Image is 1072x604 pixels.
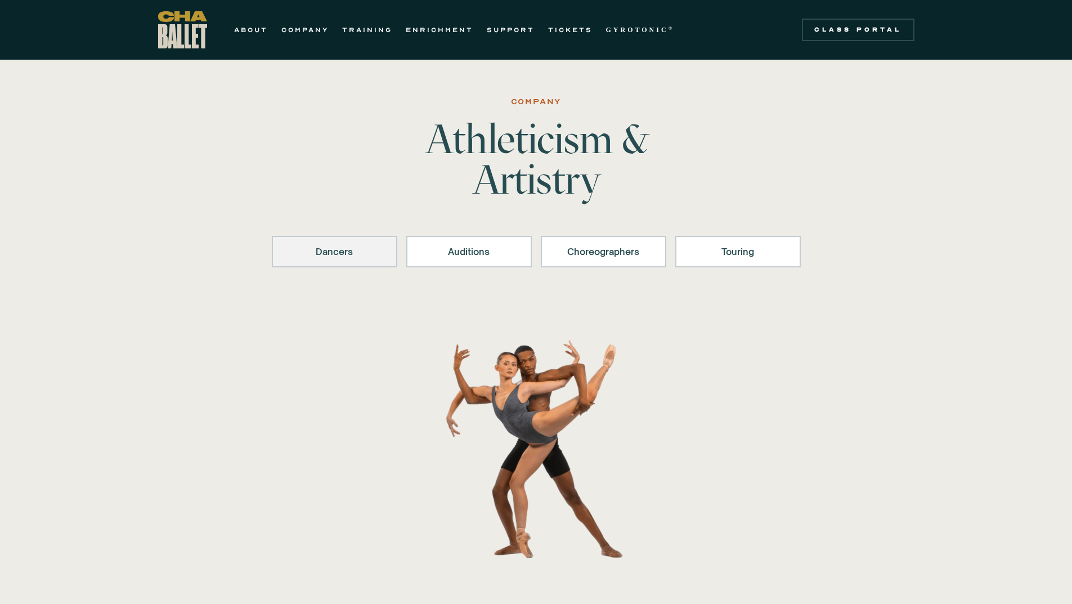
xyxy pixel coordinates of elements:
[158,11,207,48] a: home
[361,119,712,200] h1: Athleticism & Artistry
[802,19,914,41] a: Class Portal
[342,23,392,37] a: TRAINING
[669,25,675,31] sup: ®
[606,26,669,34] strong: GYROTONIC
[606,23,675,37] a: GYROTONIC®
[281,23,329,37] a: COMPANY
[511,95,562,109] div: Company
[809,25,908,34] div: Class Portal
[487,23,535,37] a: SUPPORT
[555,245,652,258] div: Choreographers
[406,23,473,37] a: ENRICHMENT
[272,236,397,267] a: Dancers
[690,245,786,258] div: Touring
[286,245,383,258] div: Dancers
[234,23,268,37] a: ABOUT
[541,236,666,267] a: Choreographers
[406,236,532,267] a: Auditions
[421,245,517,258] div: Auditions
[675,236,801,267] a: Touring
[548,23,593,37] a: TICKETS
